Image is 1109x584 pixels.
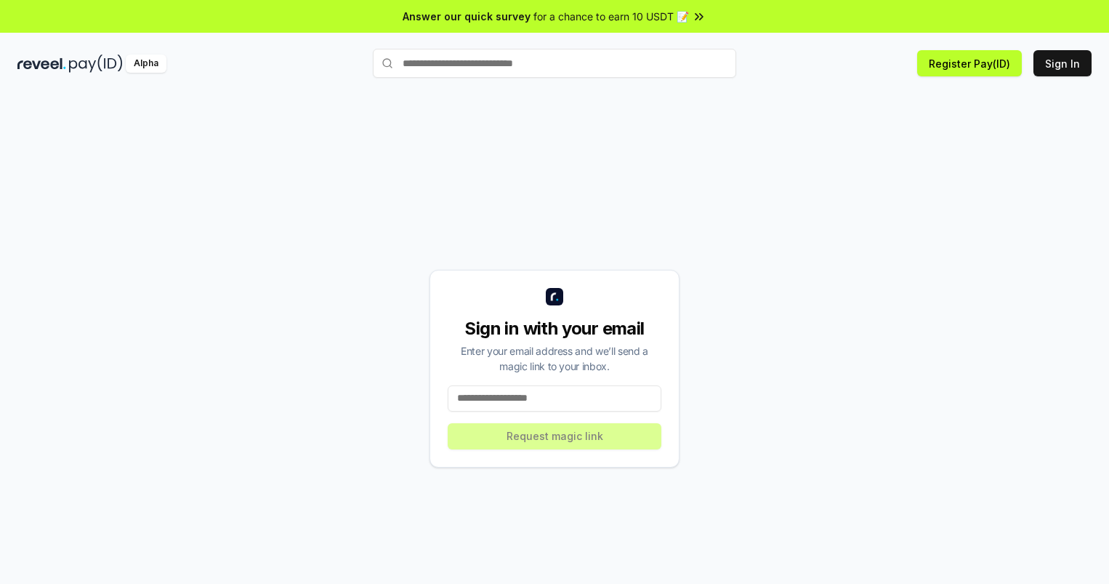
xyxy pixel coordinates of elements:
img: logo_small [546,288,563,305]
span: for a chance to earn 10 USDT 📝 [533,9,689,24]
button: Register Pay(ID) [917,50,1022,76]
button: Sign In [1033,50,1092,76]
div: Alpha [126,55,166,73]
img: reveel_dark [17,55,66,73]
span: Answer our quick survey [403,9,531,24]
div: Enter your email address and we’ll send a magic link to your inbox. [448,343,661,374]
div: Sign in with your email [448,317,661,340]
img: pay_id [69,55,123,73]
